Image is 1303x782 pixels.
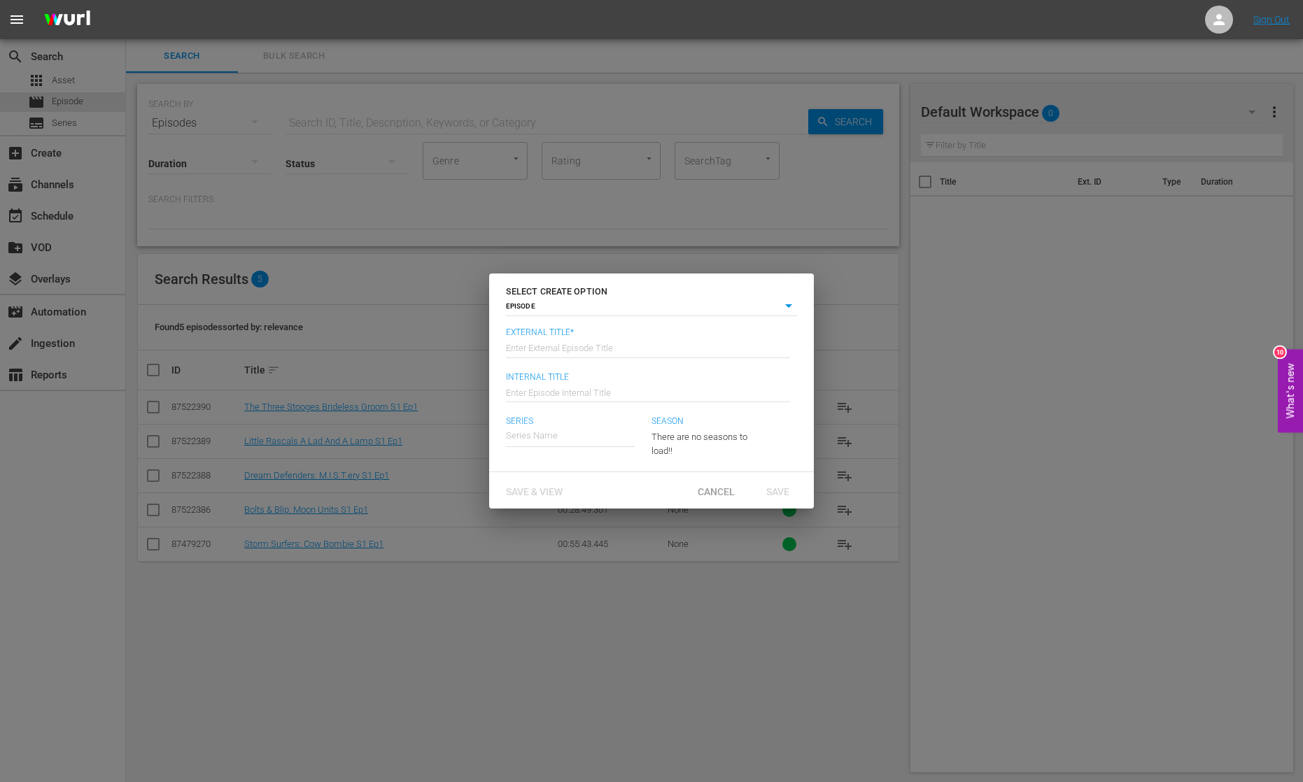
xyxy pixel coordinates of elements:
[506,285,797,299] h6: SELECT CREATE OPTION
[651,419,761,457] div: There are no seasons to load!!
[755,486,801,497] span: Save
[495,478,574,503] button: Save & View
[506,298,797,315] div: EPISODE
[1278,350,1303,433] button: Open Feedback Widget
[1274,347,1286,358] div: 10
[1253,14,1290,25] a: Sign Out
[34,3,101,36] img: ans4CAIJ8jUAAAAAAAAAAAAAAAAAAAAAAAAgQb4GAAAAAAAAAAAAAAAAAAAAAAAAJMjXAAAAAAAAAAAAAAAAAAAAAAAAgAT5G...
[506,327,790,339] span: External Title*
[506,372,790,383] span: Internal Title
[686,486,746,497] span: Cancel
[506,416,635,427] span: Series
[495,486,574,497] span: Save & View
[651,416,761,427] span: Season
[747,478,808,503] button: Save
[8,11,25,28] span: menu
[685,478,747,503] button: Cancel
